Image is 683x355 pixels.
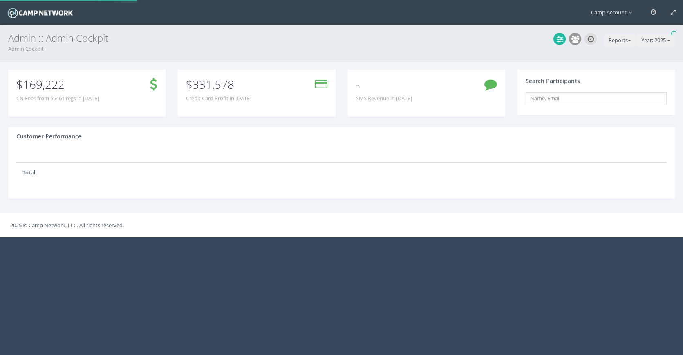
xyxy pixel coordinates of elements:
p: 2025 © Camp Network, LLC. All rights reserved. [10,221,673,230]
div: User Management [569,33,581,45]
span: 331,578 [193,77,234,92]
span: Year: 2025 [641,36,666,44]
span: 169,222 [23,77,65,92]
span: - [356,77,360,92]
h3: Admin :: Admin Cockpit [8,33,675,43]
input: Name, Email [526,92,667,104]
img: Camp Network [6,6,74,20]
span: SMS Revenue in [DATE] [356,95,412,102]
span: Credit Card Profit in [DATE] [186,95,251,102]
h4: Customer Performance [16,133,81,139]
h4: Search Participants [526,78,580,84]
span: CN Fees from 55461 regs in [DATE] [16,95,99,102]
th: Total: [16,162,87,183]
p: $ [186,80,251,89]
a: Admin Cockpit [8,45,44,52]
div: Settings [553,33,566,45]
button: Year: 2025 [637,34,675,47]
p: $ [16,80,99,89]
span: Camp Account [591,9,636,16]
button: Reports [604,34,636,47]
div: Manage Cron [584,33,597,45]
